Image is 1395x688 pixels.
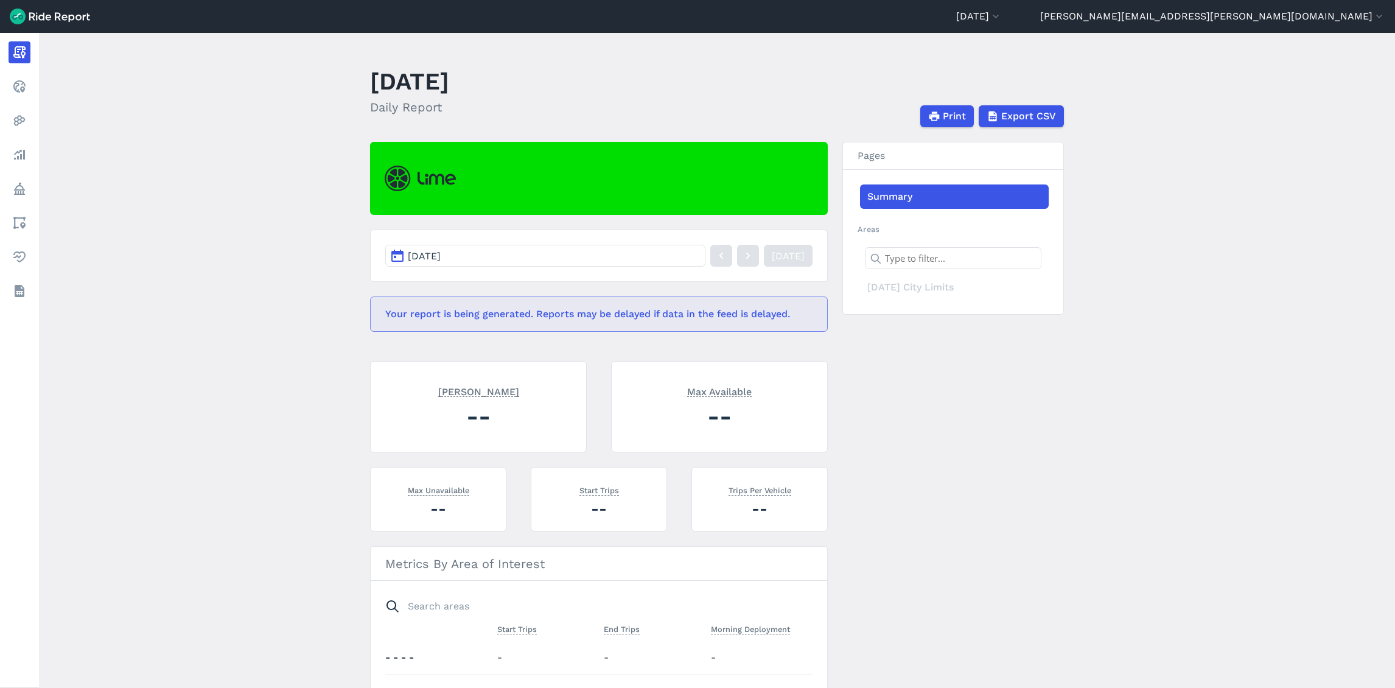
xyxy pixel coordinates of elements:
[497,622,537,637] button: Start Trips
[706,641,813,675] td: -
[9,41,30,63] a: Report
[604,622,640,637] button: End Trips
[956,9,1002,24] button: [DATE]
[604,622,640,634] span: End Trips
[626,399,813,433] div: --
[378,595,805,617] input: Search areas
[546,498,652,519] div: --
[497,622,537,634] span: Start Trips
[9,280,30,302] a: Datasets
[687,385,752,397] span: Max Available
[370,297,828,332] div: Your report is being generated. Reports may be delayed if data in the feed is delayed.
[943,109,966,124] span: Print
[729,483,791,496] span: Trips Per Vehicle
[858,223,1049,235] h2: Areas
[371,547,827,581] h3: Metrics By Area of Interest
[920,105,974,127] button: Print
[860,184,1049,209] a: Summary
[9,246,30,268] a: Health
[9,212,30,234] a: Areas
[385,166,456,191] img: Lime
[707,498,813,519] div: --
[9,144,30,166] a: Analyze
[843,142,1063,170] h3: Pages
[492,641,600,675] td: -
[10,9,90,24] img: Ride Report
[1040,9,1385,24] button: [PERSON_NAME][EMAIL_ADDRESS][PERSON_NAME][DOMAIN_NAME]
[385,245,705,267] button: [DATE]
[711,622,790,634] span: Morning Deployment
[979,105,1064,127] button: Export CSV
[764,245,813,267] a: [DATE]
[865,247,1041,269] input: Type to filter...
[9,178,30,200] a: Policy
[860,275,1049,300] div: [DATE] City Limits
[408,250,441,262] span: [DATE]
[385,498,491,519] div: --
[370,98,449,116] h2: Daily Report
[438,385,519,397] span: [PERSON_NAME]
[711,622,790,637] button: Morning Deployment
[385,641,492,675] th: - - - -
[385,399,572,433] div: --
[9,75,30,97] a: Realtime
[579,483,619,496] span: Start Trips
[1001,109,1056,124] span: Export CSV
[9,110,30,132] a: Heatmaps
[408,483,469,496] span: Max Unavailable
[370,65,449,98] h1: [DATE]
[599,641,706,675] td: -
